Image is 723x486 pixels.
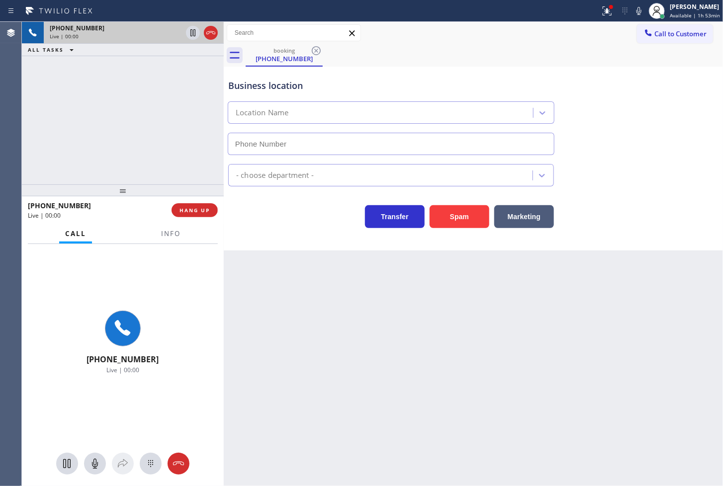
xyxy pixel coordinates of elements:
[247,47,322,54] div: booking
[87,354,159,365] span: [PHONE_NUMBER]
[247,44,322,66] div: (424) 404-0268
[172,203,218,217] button: HANG UP
[247,54,322,63] div: [PHONE_NUMBER]
[22,44,84,56] button: ALL TASKS
[28,201,91,210] span: [PHONE_NUMBER]
[637,24,713,43] button: Call to Customer
[236,107,289,119] div: Location Name
[59,224,92,243] button: Call
[632,4,646,18] button: Mute
[654,29,707,38] span: Call to Customer
[365,205,425,228] button: Transfer
[228,133,554,155] input: Phone Number
[494,205,554,228] button: Marketing
[670,2,720,11] div: [PERSON_NAME]
[56,453,78,475] button: Hold Customer
[140,453,162,475] button: Open dialpad
[227,25,361,41] input: Search
[228,79,554,92] div: Business location
[204,26,218,40] button: Hang up
[186,26,200,40] button: Hold Customer
[236,169,314,181] div: - choose department -
[155,224,186,243] button: Info
[430,205,489,228] button: Spam
[28,46,64,53] span: ALL TASKS
[50,33,79,40] span: Live | 00:00
[168,453,189,475] button: Hang up
[65,229,86,238] span: Call
[112,453,134,475] button: Open directory
[161,229,181,238] span: Info
[84,453,106,475] button: Mute
[28,211,61,220] span: Live | 00:00
[106,366,139,374] span: Live | 00:00
[50,24,104,32] span: [PHONE_NUMBER]
[670,12,720,19] span: Available | 1h 53min
[180,207,210,214] span: HANG UP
